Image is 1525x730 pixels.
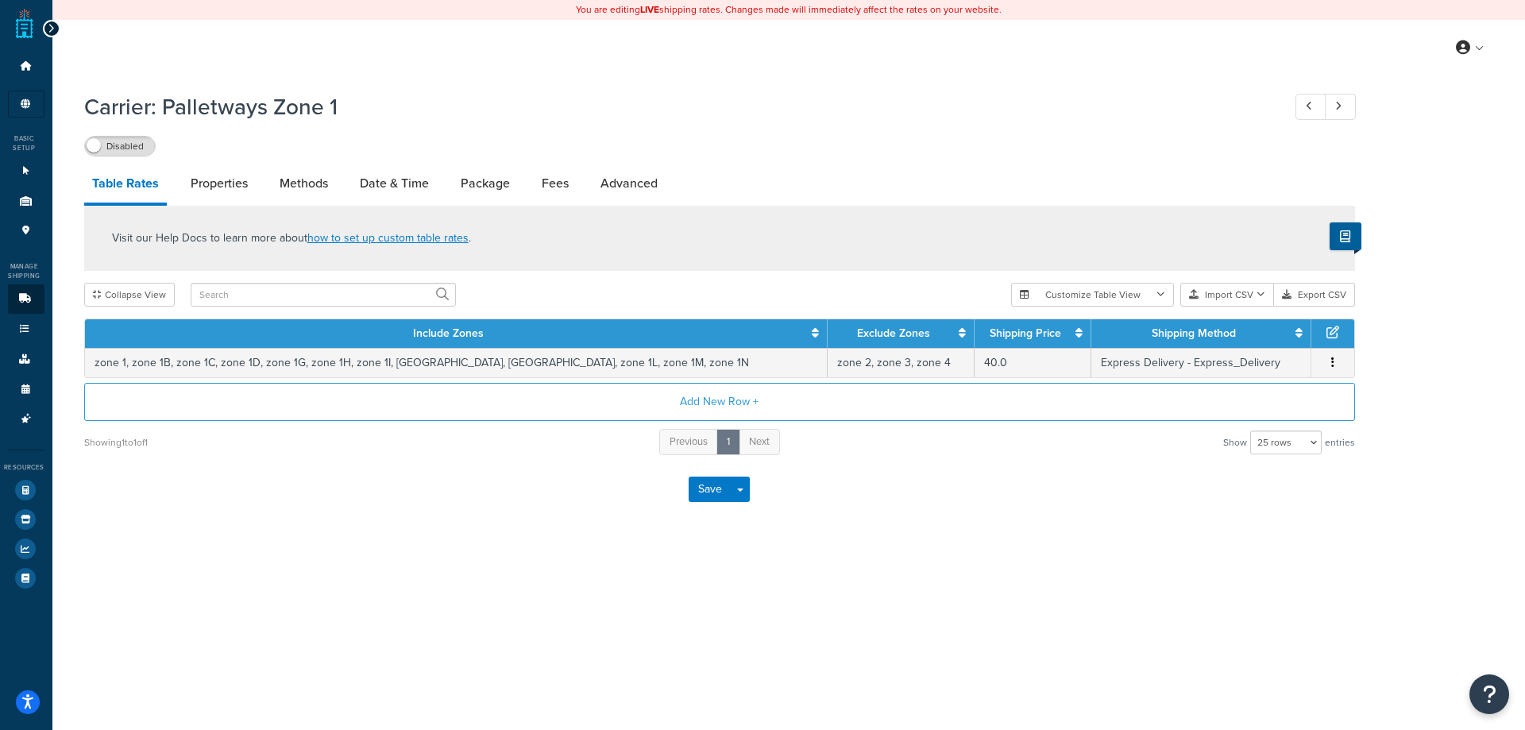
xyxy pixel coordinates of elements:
li: Analytics [8,535,44,563]
input: Search [191,283,456,307]
a: Include Zones [413,325,484,342]
a: Advanced [593,164,666,203]
li: Dashboard [8,52,44,81]
a: Exclude Zones [857,325,930,342]
a: Date & Time [352,164,437,203]
span: entries [1325,431,1355,454]
button: Open Resource Center [1469,674,1509,714]
li: Pickup Locations [8,216,44,245]
span: Next [749,434,770,449]
button: Customize Table View [1011,283,1174,307]
a: Shipping Method [1152,325,1236,342]
a: how to set up custom table rates [307,230,469,246]
a: Properties [183,164,256,203]
li: Marketplace [8,505,44,534]
td: 40.0 [975,348,1091,377]
b: LIVE [640,2,659,17]
button: Add New Row + [84,383,1355,421]
a: Fees [534,164,577,203]
a: 1 [716,429,740,455]
a: Methods [272,164,336,203]
li: Boxes [8,345,44,374]
li: Time Slots [8,375,44,404]
li: Shipping Rules [8,315,44,344]
p: Visit our Help Docs to learn more about . [112,230,471,247]
a: Package [453,164,518,203]
div: Showing 1 to 1 of 1 [84,431,148,454]
h1: Carrier: Palletways Zone 1 [84,91,1266,122]
li: Help Docs [8,564,44,593]
label: Disabled [85,137,155,156]
a: Next Record [1325,94,1356,120]
a: Previous [659,429,718,455]
a: Next [739,429,780,455]
a: Previous Record [1295,94,1326,120]
button: Show Help Docs [1330,222,1361,250]
span: Show [1223,431,1247,454]
button: Save [689,477,732,502]
button: Export CSV [1274,283,1355,307]
li: Carriers [8,284,44,314]
li: Test Your Rates [8,476,44,504]
li: Origins [8,187,44,216]
a: Table Rates [84,164,167,206]
span: Previous [670,434,708,449]
td: Express Delivery - Express_Delivery [1091,348,1311,377]
li: Advanced Features [8,404,44,434]
a: Shipping Price [990,325,1061,342]
button: Import CSV [1180,283,1274,307]
button: Collapse View [84,283,175,307]
td: zone 2, zone 3, zone 4 [828,348,975,377]
li: Websites [8,156,44,186]
td: zone 1, zone 1B, zone 1C, zone 1D, zone 1G, zone 1H, zone 1I, [GEOGRAPHIC_DATA], [GEOGRAPHIC_DATA... [85,348,828,377]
